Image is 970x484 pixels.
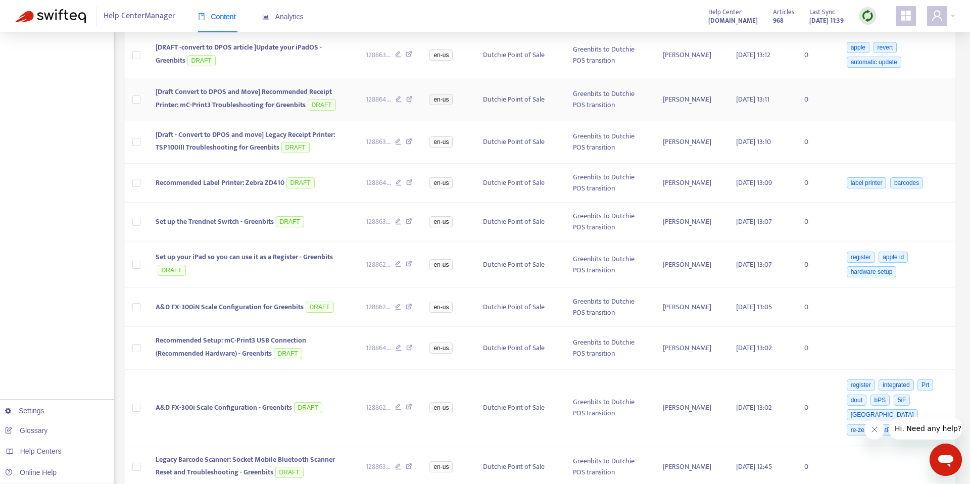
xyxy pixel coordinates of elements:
span: 128864 ... [366,94,391,105]
span: en-us [429,402,453,413]
span: [DATE] 13:07 [736,216,772,227]
span: 128864 ... [366,177,391,188]
span: DRAFT [276,216,304,227]
span: book [198,13,205,20]
span: register [847,252,875,263]
iframe: Message from company [889,417,962,440]
td: Dutchie Point of Sale [475,370,565,446]
td: Greenbits to Dutchie POS transition [565,32,655,78]
span: [DATE] 13:02 [736,402,772,413]
span: apple id [879,252,908,263]
td: 0 [796,241,837,288]
span: 128864 ... [366,343,391,354]
span: apple [847,42,869,53]
span: DRAFT [294,402,322,413]
span: 128863 ... [366,461,391,472]
td: Greenbits to Dutchie POS transition [565,370,655,446]
span: Analytics [262,13,304,21]
td: 0 [796,121,837,164]
td: Dutchie Point of Sale [475,327,565,370]
span: DRAFT [308,100,336,111]
td: Dutchie Point of Sale [475,32,565,78]
span: hardware setup [847,266,897,277]
span: dout [847,395,866,406]
td: Dutchie Point of Sale [475,203,565,241]
span: A&D FX-300iN Scale Configuration for Greenbits [156,301,304,313]
span: integrated [879,379,913,391]
span: en-us [429,136,453,148]
span: appstore [900,10,912,22]
td: 0 [796,78,837,121]
span: A&D FX-300i Scale Configuration - Greenbits [156,402,292,413]
td: Greenbits to Dutchie POS transition [565,241,655,288]
span: DRAFT [275,467,304,478]
span: 128862 ... [366,302,391,313]
span: [DATE] 13:07 [736,259,772,270]
td: [PERSON_NAME] [655,32,728,78]
span: 128862 ... [366,402,391,413]
span: [Draft Convert to DPOS and Move] Recommended Receipt Printer: mC-Print3 Troubleshooting for Green... [156,86,332,111]
span: barcodes [890,177,923,188]
td: 0 [796,32,837,78]
td: Dutchie Point of Sale [475,78,565,121]
span: Set up your iPad so you can use it as a Register - Greenbits [156,251,333,263]
span: [DATE] 13:09 [736,177,772,188]
span: user [931,10,943,22]
span: Articles [773,7,794,18]
span: label printer [847,177,887,188]
a: Glossary [5,426,47,434]
span: DRAFT [158,265,186,276]
a: [DOMAIN_NAME] [708,15,758,26]
span: en-us [429,343,453,354]
td: Greenbits to Dutchie POS transition [565,78,655,121]
td: 0 [796,164,837,203]
span: [DATE] 13:10 [736,136,771,148]
td: Greenbits to Dutchie POS transition [565,121,655,164]
iframe: Close message [864,419,885,440]
span: Help Center Manager [104,7,175,26]
strong: 968 [773,15,784,26]
span: [Draft - Convert to DPOS and move] Legacy Receipt Printer: TSP100III Troubleshooting for Greenbits [156,129,335,154]
span: Help Center [708,7,742,18]
span: 128862 ... [366,259,391,270]
span: 128863 ... [366,136,391,148]
td: Greenbits to Dutchie POS transition [565,203,655,241]
span: area-chart [262,13,269,20]
td: Dutchie Point of Sale [475,241,565,288]
span: Recommended Setup: mC-Print3 USB Connection (Recommended Hardware) - Greenbits [156,334,306,359]
span: revert [874,42,897,53]
span: DRAFT [281,142,310,153]
td: 0 [796,327,837,370]
iframe: Button to launch messaging window [930,444,962,476]
td: [PERSON_NAME] [655,241,728,288]
td: [PERSON_NAME] [655,370,728,446]
strong: [DATE] 11:39 [809,15,844,26]
span: 128863 ... [366,50,391,61]
span: en-us [429,302,453,313]
span: [DATE] 13:02 [736,342,772,354]
span: en-us [429,50,453,61]
td: 0 [796,203,837,241]
td: Dutchie Point of Sale [475,288,565,327]
td: [PERSON_NAME] [655,327,728,370]
span: [DATE] 13:12 [736,49,770,61]
td: 0 [796,288,837,327]
span: Recommended Label Printer: Zebra ZD410 [156,177,284,188]
td: Greenbits to Dutchie POS transition [565,164,655,203]
span: [DRAFT -convert to DPOS article ]Update your iPadOS - Greenbits [156,41,322,66]
td: [PERSON_NAME] [655,164,728,203]
span: Content [198,13,236,21]
span: register [847,379,875,391]
span: Prt [917,379,933,391]
td: Greenbits to Dutchie POS transition [565,327,655,370]
span: automatic update [847,57,901,68]
span: en-us [429,216,453,227]
span: en-us [429,461,453,472]
span: en-us [429,259,453,270]
td: 0 [796,370,837,446]
a: Settings [5,407,44,415]
td: Dutchie Point of Sale [475,164,565,203]
span: [GEOGRAPHIC_DATA] [847,409,918,420]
